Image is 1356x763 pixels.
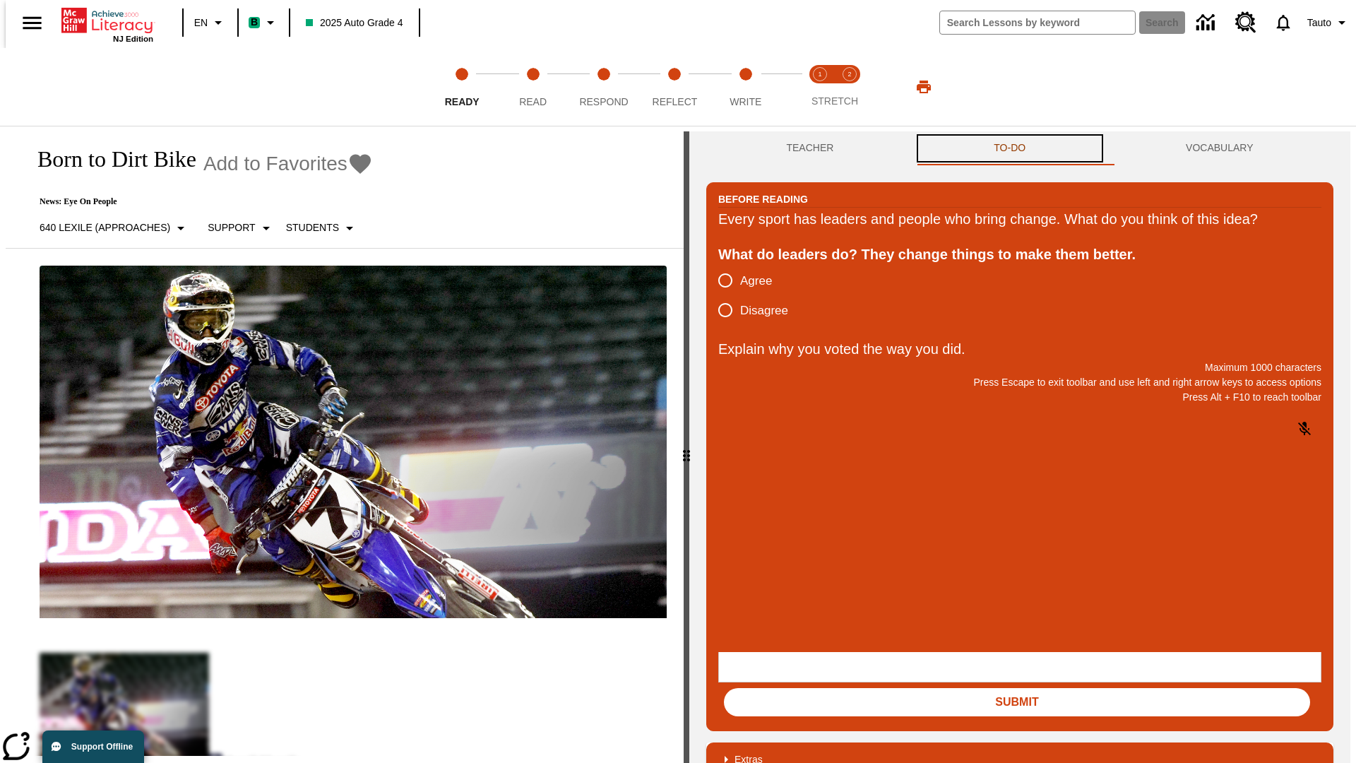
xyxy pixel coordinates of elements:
button: Open side menu [11,2,53,44]
body: Explain why you voted the way you did. Maximum 1000 characters Press Alt + F10 to reach toolbar P... [6,11,206,24]
button: Respond step 3 of 5 [563,48,645,126]
div: Home [61,5,153,43]
span: EN [194,16,208,30]
button: Select Student [280,215,364,241]
span: Read [519,96,547,107]
button: Print [901,74,946,100]
a: Data Center [1188,4,1227,42]
span: Reflect [653,96,698,107]
text: 1 [818,71,821,78]
p: 640 Lexile (Approaches) [40,220,170,235]
span: Agree [740,272,772,290]
div: poll [718,266,799,325]
div: Instructional Panel Tabs [706,131,1333,165]
span: Tauto [1307,16,1331,30]
span: Respond [579,96,628,107]
button: TO-DO [914,131,1106,165]
button: VOCABULARY [1106,131,1333,165]
p: Press Escape to exit toolbar and use left and right arrow keys to access options [718,375,1321,390]
button: Ready step 1 of 5 [421,48,503,126]
img: Motocross racer James Stewart flies through the air on his dirt bike. [40,266,667,619]
button: Support Offline [42,731,144,763]
div: reading [6,131,684,756]
span: Ready [445,96,480,107]
span: 2025 Auto Grade 4 [306,16,403,30]
p: Maximum 1000 characters [718,360,1321,375]
button: Write step 5 of 5 [705,48,787,126]
span: STRETCH [811,95,858,107]
p: Explain why you voted the way you did. [718,338,1321,360]
a: Notifications [1265,4,1302,41]
input: search field [940,11,1135,34]
h2: Before Reading [718,191,808,207]
span: B [251,13,258,31]
button: Profile/Settings [1302,10,1356,35]
button: Read step 2 of 5 [492,48,573,126]
span: Support Offline [71,742,133,752]
button: Add to Favorites - Born to Dirt Bike [203,151,373,176]
span: NJ Edition [113,35,153,43]
p: News: Eye On People [23,196,373,207]
a: Resource Center, Will open in new tab [1227,4,1265,42]
div: Every sport has leaders and people who bring change. What do you think of this idea? [718,208,1321,230]
p: Support [208,220,255,235]
h1: Born to Dirt Bike [23,146,196,172]
div: activity [689,131,1350,763]
button: Stretch Read step 1 of 2 [799,48,840,126]
span: Add to Favorites [203,153,347,175]
span: Disagree [740,302,788,320]
p: Press Alt + F10 to reach toolbar [718,390,1321,405]
button: Scaffolds, Support [202,215,280,241]
button: Boost Class color is mint green. Change class color [243,10,285,35]
button: Language: EN, Select a language [188,10,233,35]
button: Reflect step 4 of 5 [634,48,715,126]
button: Click to activate and allow voice recognition [1287,412,1321,446]
div: What do leaders do? They change things to make them better. [718,243,1321,266]
div: Press Enter or Spacebar and then press right and left arrow keys to move the slider [684,131,689,763]
p: Students [286,220,339,235]
text: 2 [847,71,851,78]
button: Stretch Respond step 2 of 2 [829,48,870,126]
button: Select Lexile, 640 Lexile (Approaches) [34,215,195,241]
button: Teacher [706,131,914,165]
button: Submit [724,688,1310,716]
span: Write [730,96,761,107]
